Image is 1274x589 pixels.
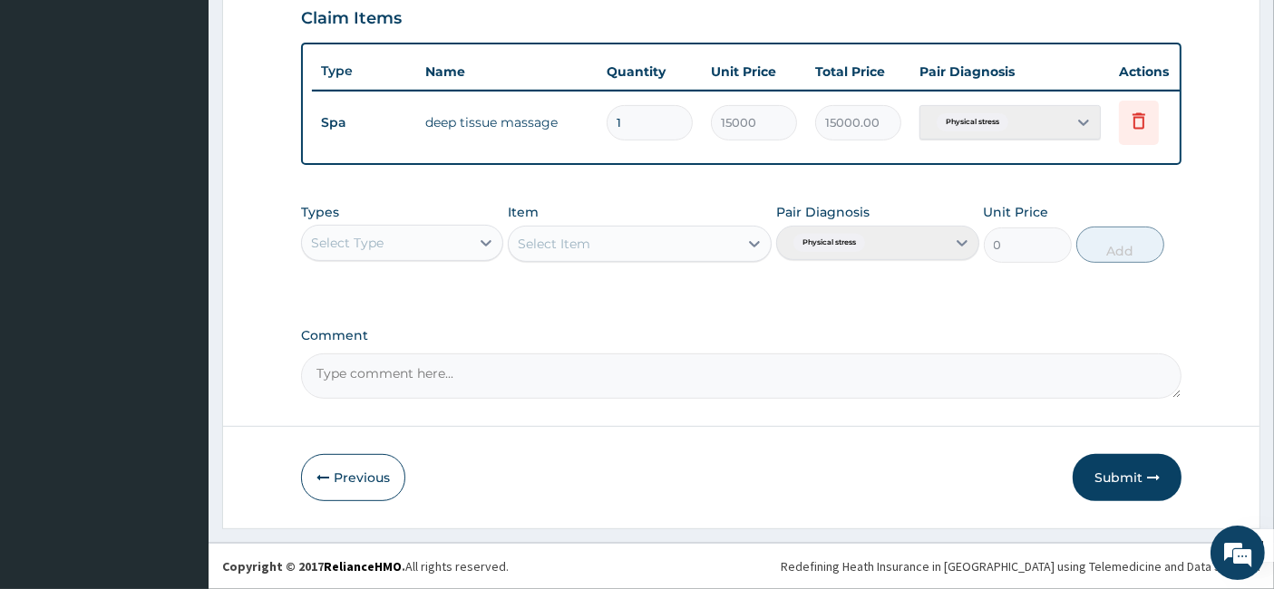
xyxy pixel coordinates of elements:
[776,203,870,221] label: Pair Diagnosis
[598,53,702,90] th: Quantity
[416,53,598,90] th: Name
[34,91,73,136] img: d_794563401_company_1708531726252_794563401
[781,557,1260,575] div: Redefining Heath Insurance in [GEOGRAPHIC_DATA] using Telemedicine and Data Science!
[301,328,1182,343] label: Comment
[806,53,910,90] th: Total Price
[324,558,402,575] a: RelianceHMO
[311,234,384,252] div: Select Type
[1110,53,1201,90] th: Actions
[508,203,539,221] label: Item
[702,53,806,90] th: Unit Price
[209,543,1274,589] footer: All rights reserved.
[910,53,1110,90] th: Pair Diagnosis
[301,9,402,29] h3: Claim Items
[105,179,250,362] span: We're online!
[94,101,305,125] div: Chat with us now
[301,205,339,220] label: Types
[297,9,341,53] div: Minimize live chat window
[222,558,405,575] strong: Copyright © 2017 .
[312,106,416,140] td: Spa
[1073,454,1182,501] button: Submit
[416,104,598,140] td: deep tissue massage
[312,54,416,88] th: Type
[1076,227,1164,263] button: Add
[9,395,345,459] textarea: Type your message and hit 'Enter'
[984,203,1049,221] label: Unit Price
[301,454,405,501] button: Previous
